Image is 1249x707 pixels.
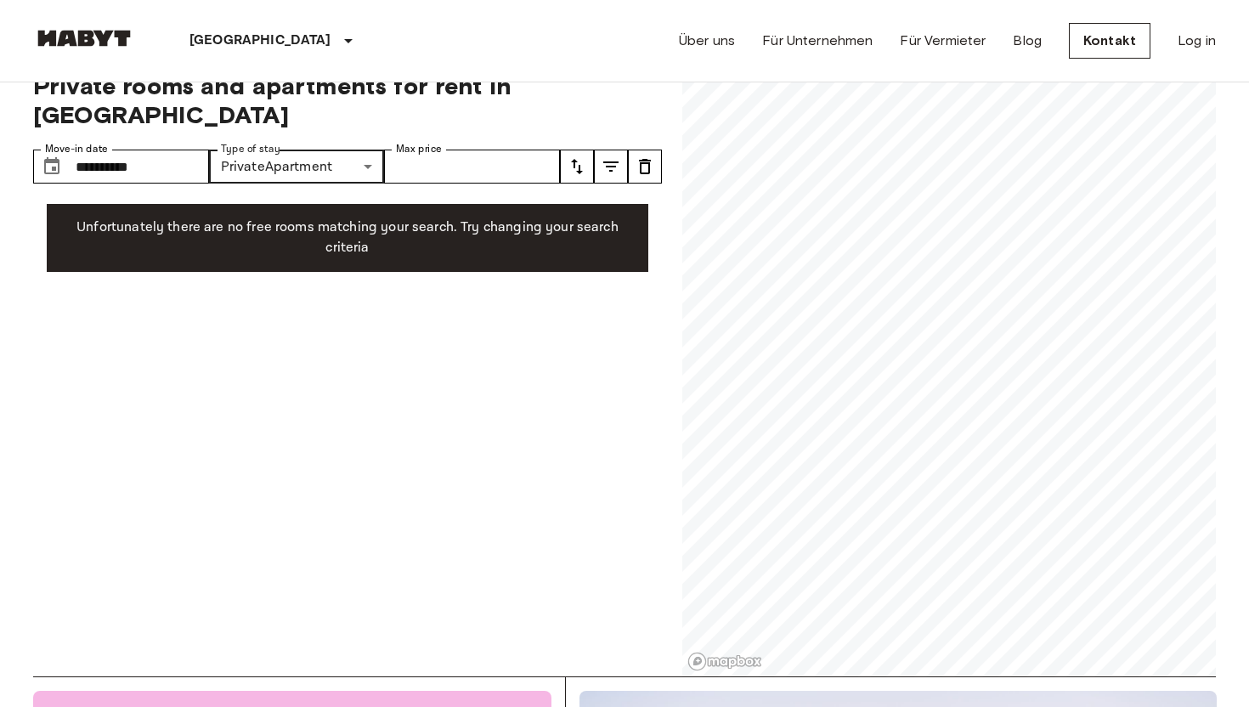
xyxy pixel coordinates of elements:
label: Move-in date [45,142,108,156]
label: Type of stay [221,142,280,156]
label: Max price [396,142,442,156]
button: Choose date, selected date is 20 Sep 2025 [35,150,69,184]
a: Für Unternehmen [762,31,873,51]
canvas: Map [682,51,1216,676]
p: Unfortunately there are no free rooms matching your search. Try changing your search criteria [60,218,635,258]
div: PrivateApartment [209,150,385,184]
a: Blog [1013,31,1042,51]
span: Private rooms and apartments for rent in [GEOGRAPHIC_DATA] [33,71,662,129]
button: tune [628,150,662,184]
a: Für Vermieter [900,31,986,51]
button: tune [560,150,594,184]
a: Mapbox logo [687,652,762,671]
img: Habyt [33,30,135,47]
button: tune [594,150,628,184]
a: Über uns [679,31,735,51]
a: Log in [1178,31,1216,51]
p: [GEOGRAPHIC_DATA] [189,31,331,51]
a: Kontakt [1069,23,1150,59]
